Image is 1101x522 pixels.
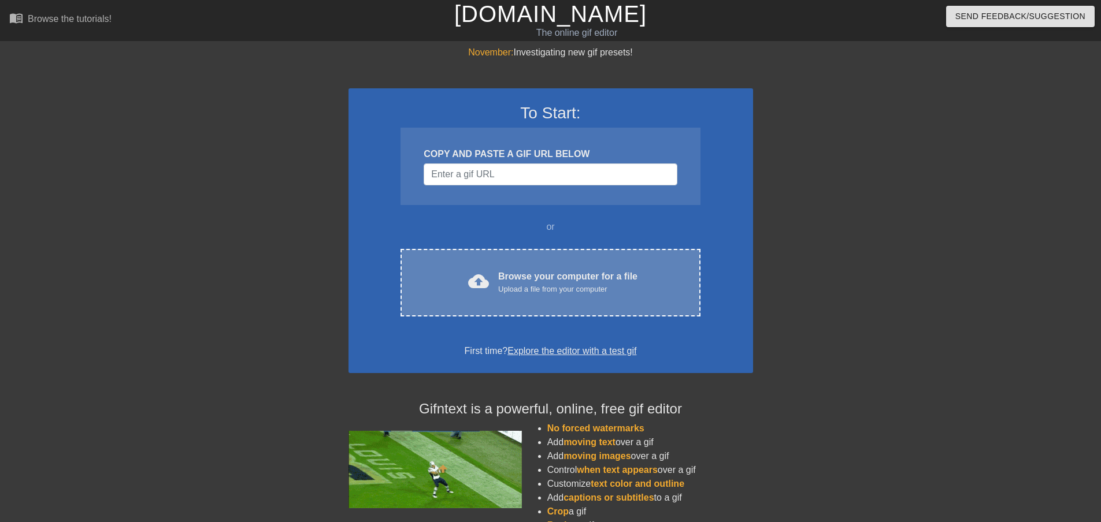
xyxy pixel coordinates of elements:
[547,505,753,519] li: a gif
[547,463,753,477] li: Control over a gif
[564,437,616,447] span: moving text
[547,477,753,491] li: Customize
[454,1,647,27] a: [DOMAIN_NAME]
[424,163,677,185] input: Username
[591,479,684,489] span: text color and outline
[349,401,753,417] h4: Gifntext is a powerful, online, free gif editor
[9,11,112,29] a: Browse the tutorials!
[946,6,1095,27] button: Send Feedback/Suggestion
[577,465,658,475] span: when text appears
[424,147,677,161] div: COPY AND PASTE A GIF URL BELOW
[564,493,654,502] span: captions or subtitles
[364,103,738,123] h3: To Start:
[547,423,644,433] span: No forced watermarks
[364,344,738,358] div: First time?
[468,47,513,57] span: November:
[498,270,637,295] div: Browse your computer for a file
[468,271,489,292] span: cloud_upload
[547,435,753,449] li: Add over a gif
[349,46,753,59] div: Investigating new gif presets!
[507,346,636,356] a: Explore the editor with a test gif
[498,284,637,295] div: Upload a file from your computer
[547,506,569,516] span: Crop
[349,431,522,508] img: football_small.gif
[547,491,753,505] li: Add to a gif
[564,451,631,461] span: moving images
[379,220,723,234] div: or
[28,14,112,24] div: Browse the tutorials!
[9,11,23,25] span: menu_book
[373,26,781,40] div: The online gif editor
[955,9,1085,24] span: Send Feedback/Suggestion
[547,449,753,463] li: Add over a gif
